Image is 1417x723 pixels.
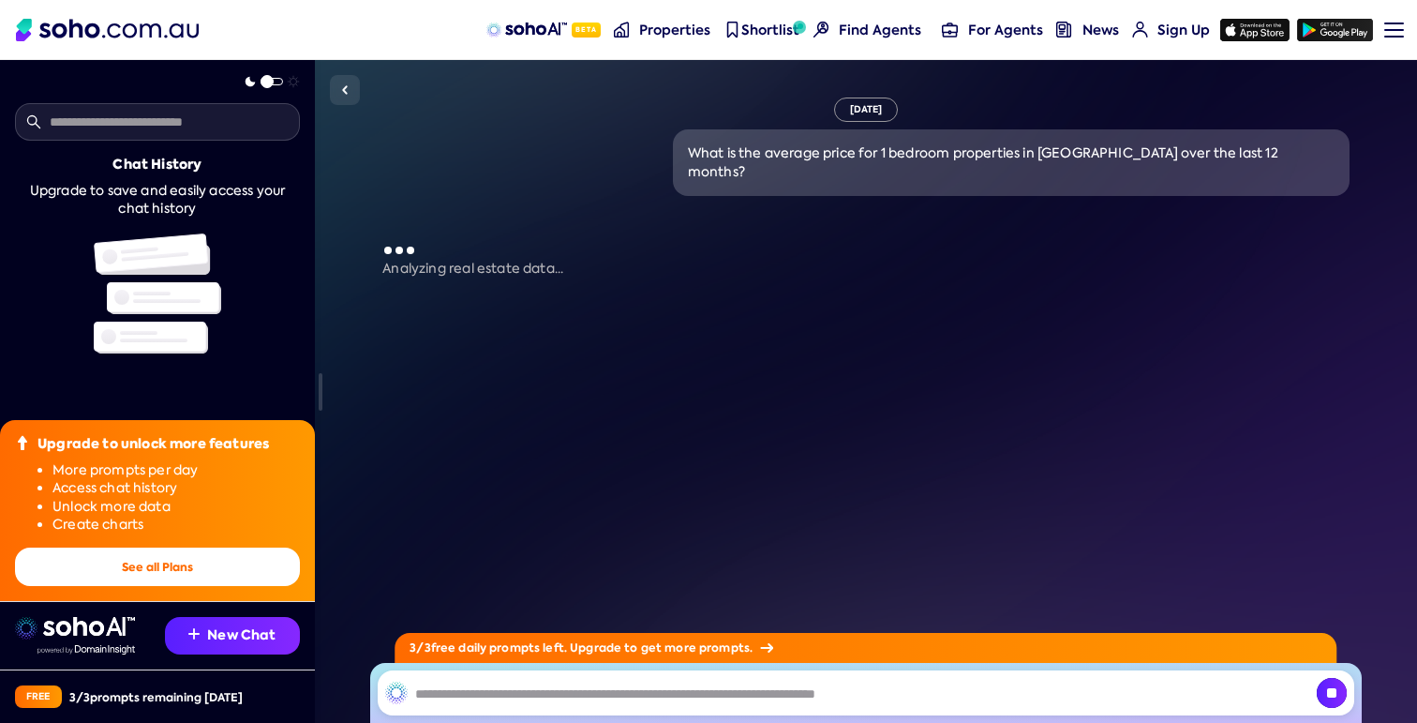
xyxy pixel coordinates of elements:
[1132,22,1148,38] img: for-agents-nav icon
[1317,678,1347,708] button: Cancel request
[15,182,300,218] div: Upgrade to save and easily access your chat history
[15,435,30,450] img: Upgrade icon
[395,633,1336,663] div: 3 / 3 free daily prompts left. Upgrade to get more prompts.
[112,156,201,174] div: Chat History
[942,22,958,38] img: for-agents-nav icon
[385,682,408,704] img: SohoAI logo black
[614,22,630,38] img: properties-nav icon
[37,645,135,655] img: Data provided by Domain Insight
[486,23,566,38] img: sohoAI logo
[94,233,221,354] img: Chat history illustration
[1317,678,1347,708] img: Send icon
[188,628,200,640] img: Recommendation icon
[1220,19,1290,41] img: app-store icon
[37,435,269,454] div: Upgrade to unlock more features
[1297,19,1373,41] img: google-play icon
[639,21,710,39] span: Properties
[165,617,300,655] button: New Chat
[741,21,799,39] span: Shortlist
[382,260,1349,279] p: Analyzing real estate data...
[52,516,300,535] li: Create charts
[52,498,300,517] li: Unlock more data
[15,548,300,586] button: See all Plans
[52,461,300,480] li: More prompts per day
[1056,22,1072,38] img: news-nav icon
[15,685,62,708] div: Free
[69,689,243,705] div: 3 / 3 prompts remaining [DATE]
[52,479,300,498] li: Access chat history
[16,19,199,41] img: Soho Logo
[688,144,1335,181] div: What is the average price for 1 bedroom properties in [GEOGRAPHIC_DATA] over the last 12 months?
[334,79,356,101] img: Sidebar toggle icon
[834,98,899,122] div: [DATE]
[724,22,740,38] img: shortlist-nav icon
[813,22,829,38] img: Find agents icon
[760,643,773,653] img: Arrow icon
[839,21,921,39] span: Find Agents
[1082,21,1119,39] span: News
[15,617,135,640] img: sohoai logo
[572,23,601,38] span: Beta
[1157,21,1210,39] span: Sign Up
[968,21,1043,39] span: For Agents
